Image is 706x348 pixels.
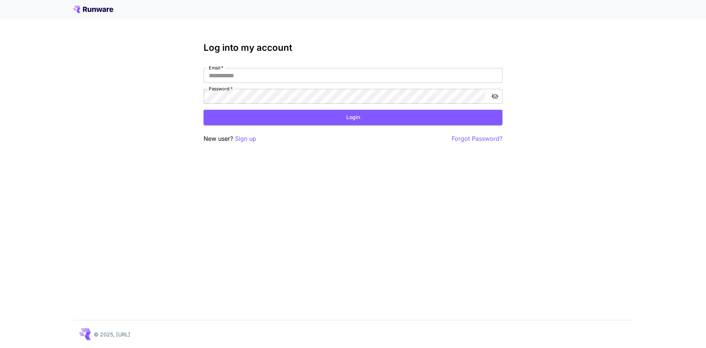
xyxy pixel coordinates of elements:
[209,65,223,71] label: Email
[204,43,502,53] h3: Log into my account
[452,134,502,143] button: Forgot Password?
[204,110,502,125] button: Login
[488,90,502,103] button: toggle password visibility
[94,330,130,338] p: © 2025, [URL]
[209,86,233,92] label: Password
[204,134,256,143] p: New user?
[235,134,256,143] button: Sign up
